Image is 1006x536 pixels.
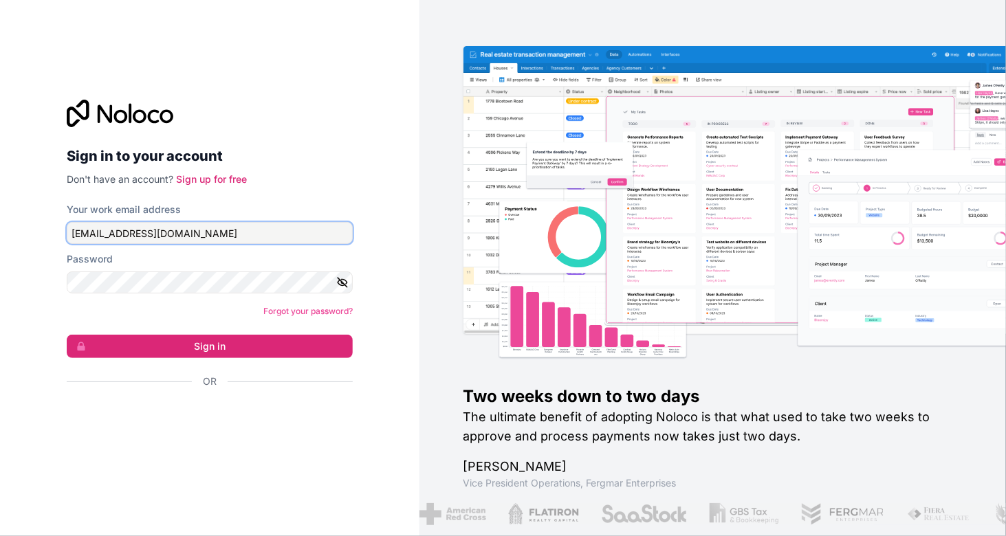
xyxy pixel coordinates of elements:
[903,503,967,525] img: /assets/fiera-fwj2N5v4.png
[463,457,962,476] h1: [PERSON_NAME]
[67,335,353,358] button: Sign in
[463,386,962,407] h1: Two weeks down to two days
[67,271,353,293] input: Password
[60,403,349,434] iframe: Botão "Fazer login com o Google"
[797,503,881,525] img: /assets/fergmar-CudnrXN5.png
[67,144,353,168] h2: Sign in to your account
[67,222,353,244] input: Email address
[503,503,575,525] img: /assets/flatiron-C8eUkumj.png
[263,306,353,316] a: Forgot your password?
[705,503,775,525] img: /assets/gbstax-C-GtDUiK.png
[597,503,684,525] img: /assets/saastock-C6Zbiodz.png
[463,407,962,446] h2: The ultimate benefit of adopting Noloco is that what used to take two weeks to approve and proces...
[203,375,217,388] span: Or
[67,203,181,216] label: Your work email address
[415,503,481,525] img: /assets/american-red-cross-BAupjrZR.png
[176,173,247,185] a: Sign up for free
[67,252,113,266] label: Password
[67,173,173,185] span: Don't have an account?
[463,476,962,490] h1: Vice President Operations , Fergmar Enterprises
